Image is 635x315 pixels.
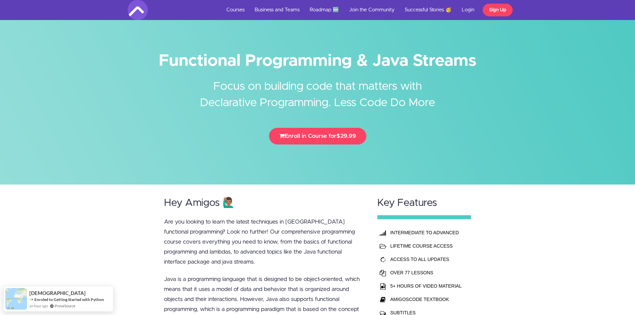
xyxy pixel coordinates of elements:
[5,288,27,310] img: provesource social proof notification image
[389,266,463,279] td: OVER 77 LESSONS
[164,217,365,267] p: Are you looking to learn the latest techniques in [GEOGRAPHIC_DATA] functional programming? Look ...
[164,198,365,209] h2: Hey Amigos 🙋🏽‍♂️
[34,297,104,302] a: Enroled to Getting Started with Python
[389,293,463,306] td: AMIGOSCODE TEXTBOOK
[483,4,513,16] a: Sign Up
[55,303,75,309] a: ProveSource
[269,128,366,144] button: Enroll in Course for$29.99
[193,68,443,111] h2: Focus on building code that matters with Declarative Programming. Less Code Do More
[377,198,471,209] h2: Key Features
[29,297,34,302] span: ->
[389,253,463,266] td: ACCESS TO ALL UPDATES
[389,279,463,293] td: 5+ HOURS OF VIDEO MATERIAL
[389,239,463,253] td: LIFETIME COURSE ACCESS
[128,53,508,68] h1: Functional Programming & Java Streams
[29,290,86,296] span: [DEMOGRAPHIC_DATA]
[389,226,463,239] th: INTERMEDIATE TO ADVANCED
[29,303,48,309] span: an hour ago
[336,133,356,139] span: $29.99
